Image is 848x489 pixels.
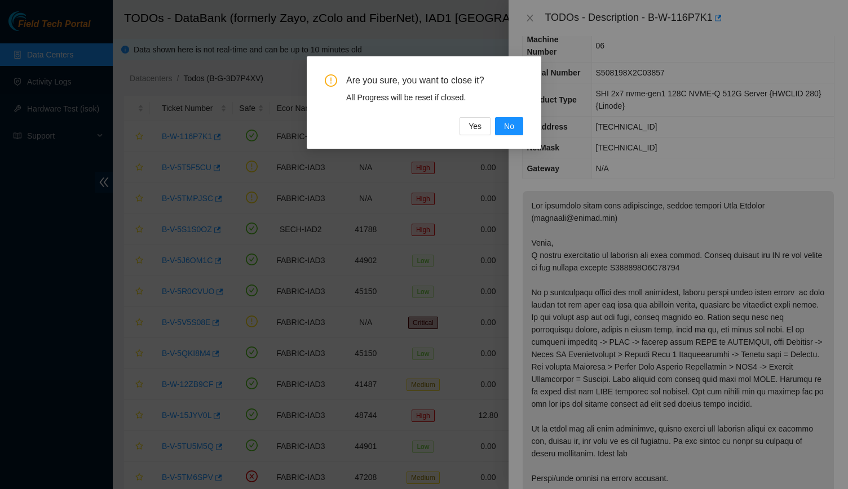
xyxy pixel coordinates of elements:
button: No [495,117,523,135]
button: Yes [460,117,491,135]
span: Yes [469,120,482,132]
span: Are you sure, you want to close it? [346,74,523,87]
span: No [504,120,514,132]
div: All Progress will be reset if closed. [346,91,523,104]
span: exclamation-circle [325,74,337,87]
